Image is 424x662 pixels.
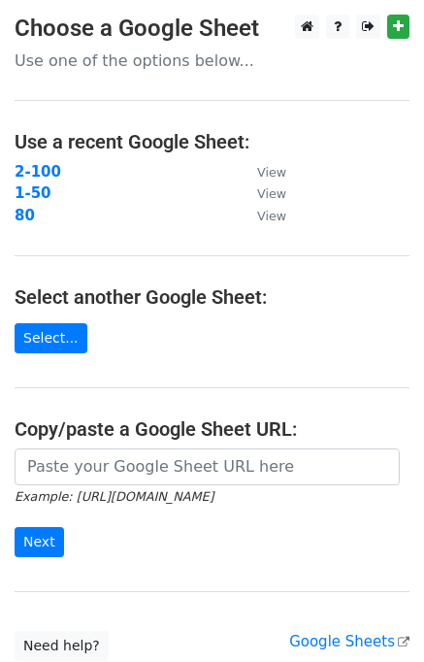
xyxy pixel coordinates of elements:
small: View [257,186,286,201]
a: 80 [15,207,35,224]
a: View [238,184,286,202]
a: View [238,163,286,181]
h4: Select another Google Sheet: [15,285,409,309]
a: View [238,207,286,224]
iframe: Chat Widget [327,569,424,662]
a: 2-100 [15,163,61,181]
small: Example: [URL][DOMAIN_NAME] [15,489,213,504]
small: View [257,165,286,180]
p: Use one of the options below... [15,50,409,71]
h3: Choose a Google Sheet [15,15,409,43]
input: Next [15,527,64,557]
a: Select... [15,323,87,353]
a: Google Sheets [289,633,409,650]
h4: Use a recent Google Sheet: [15,130,409,153]
input: Paste your Google Sheet URL here [15,448,400,485]
small: View [257,209,286,223]
h4: Copy/paste a Google Sheet URL: [15,417,409,441]
a: 1-50 [15,184,51,202]
a: Need help? [15,631,109,661]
